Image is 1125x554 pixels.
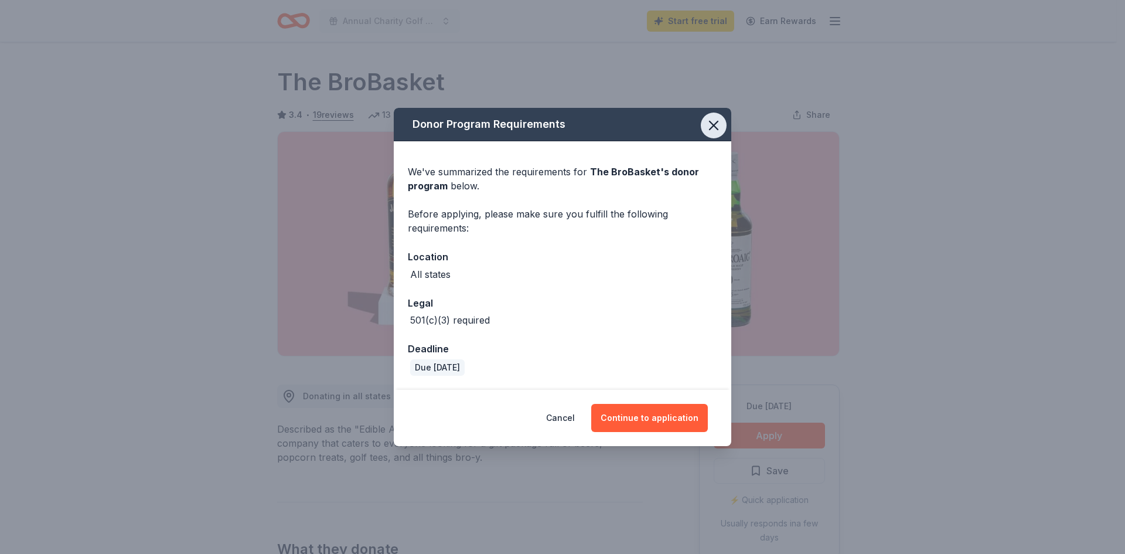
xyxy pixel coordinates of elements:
div: Due [DATE] [410,359,465,376]
div: Location [408,249,717,264]
div: Deadline [408,341,717,356]
div: 501(c)(3) required [410,313,490,327]
button: Cancel [546,404,575,432]
div: Before applying, please make sure you fulfill the following requirements: [408,207,717,235]
div: Donor Program Requirements [394,108,731,141]
div: We've summarized the requirements for below. [408,165,717,193]
div: All states [410,267,451,281]
div: Legal [408,295,717,311]
button: Continue to application [591,404,708,432]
